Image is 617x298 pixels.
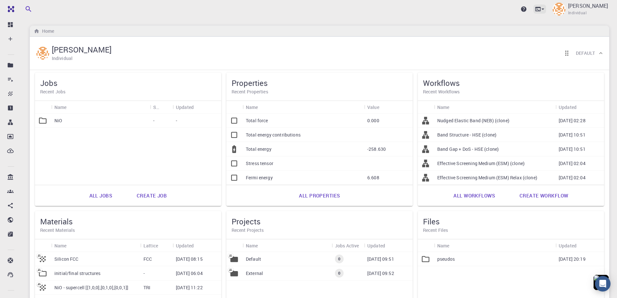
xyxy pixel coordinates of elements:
p: - [143,270,145,277]
img: Shahid Ramay [36,47,49,60]
div: Name [54,239,67,252]
p: External [246,270,263,277]
h5: Workflows [423,78,599,88]
div: Icon [35,239,51,252]
p: Silicon FCC [54,256,79,262]
div: Name [243,101,364,113]
h5: Materials [40,216,216,227]
p: FCC [143,256,152,262]
p: - [153,117,154,124]
p: - [176,117,177,124]
div: Updated [176,101,194,113]
h6: Recent Properties [232,88,407,95]
div: Status [153,101,159,113]
div: Name [246,101,258,113]
div: Open Intercom Messenger [595,276,611,292]
div: Name [434,101,555,113]
div: Updated [555,101,604,113]
p: Stress tensor [246,160,273,167]
p: -258.630 [367,146,386,152]
div: Jobs Active [332,239,364,252]
div: Icon [418,239,434,252]
button: Sort [258,240,269,251]
h6: Home [40,28,54,35]
p: [DATE] 09:52 [367,270,394,277]
button: Reorder cards [560,47,573,60]
div: Updated [364,239,413,252]
button: Sort [450,240,460,251]
div: Jobs Active [335,239,359,252]
div: Name [246,239,258,252]
a: All workflows [446,188,502,203]
button: Sort [379,102,390,112]
p: [PERSON_NAME] [568,2,608,10]
div: Name [434,239,555,252]
div: Icon [226,101,243,113]
h5: Files [423,216,599,227]
h6: Recent Projects [232,227,407,234]
p: pseudos [437,256,455,262]
div: Updated [176,239,194,252]
div: Updated [555,239,604,252]
button: Sort [67,102,77,112]
div: Value [364,101,413,113]
p: Effective Screening Medium (ESM) (clone) [437,160,525,167]
div: Icon [35,101,51,113]
h6: Recent Workflows [423,88,599,95]
h6: Recent Materials [40,227,216,234]
span: Individual [568,10,587,16]
div: Name [51,101,150,113]
h5: Jobs [40,78,216,88]
span: Support [13,5,36,10]
div: Lattice [143,239,158,252]
button: Sort [385,240,395,251]
p: Band Structure - HSE (clone) [437,132,497,138]
p: [DATE] 20:19 [559,256,586,262]
p: [DATE] 10:51 [559,132,586,138]
p: Fermi energy [246,174,273,181]
p: 0.000 [367,117,379,124]
p: [DATE] 02:04 [559,174,586,181]
h6: Default [576,50,595,57]
p: [DATE] 09:51 [367,256,394,262]
h6: Individual [52,55,73,62]
p: [DATE] 02:04 [559,160,586,167]
p: Default [246,256,261,262]
div: Updated [173,239,221,252]
p: Effective Screening Medium (ESM) Relax (clone) [437,174,537,181]
p: [DATE] 11:22 [176,284,203,291]
p: Nudged Elastic Band (NEB) (clone) [437,117,509,124]
button: Sort [577,240,587,251]
p: Total force [246,117,268,124]
div: Shahid Ramay[PERSON_NAME]IndividualReorder cardsDefault [30,37,609,70]
div: Updated [559,101,577,113]
h5: Properties [232,78,407,88]
button: Sort [194,240,204,251]
p: NiO [54,117,62,124]
a: Create workflow [512,188,575,203]
p: NiO - supercell [[1,0,0],[0,1,0],[0,0,1]] [54,284,128,291]
h6: Recent Jobs [40,88,216,95]
button: Sort [577,102,587,112]
p: Total energy contributions [246,132,301,138]
div: Value [367,101,379,113]
h5: [PERSON_NAME] [52,44,111,55]
button: Sort [67,240,77,251]
h6: Recent Files [423,227,599,234]
button: Sort [258,102,269,112]
img: logo [5,6,14,12]
button: Sort [159,102,169,112]
button: Sort [158,240,168,251]
button: Sort [194,102,204,112]
div: Name [51,239,140,252]
div: Icon [418,101,434,113]
span: 0 [336,256,343,262]
div: Name [437,239,450,252]
p: [DATE] 02:28 [559,117,586,124]
nav: breadcrumb [32,28,55,35]
div: Lattice [140,239,173,252]
div: Name [243,239,332,252]
p: Band Gap + DoS - HSE (clone) [437,146,499,152]
div: Updated [559,239,577,252]
p: TRI [143,284,150,291]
